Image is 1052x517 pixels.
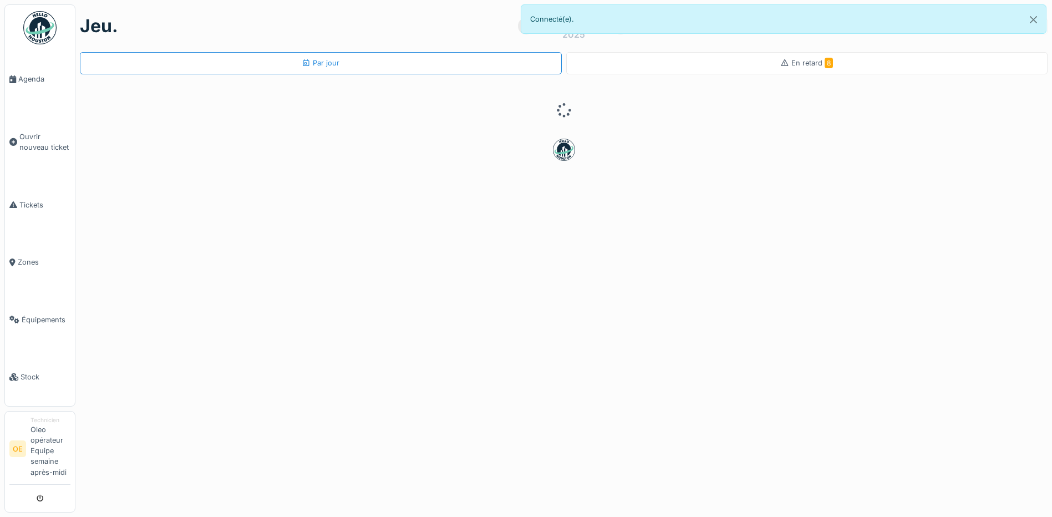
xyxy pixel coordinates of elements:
span: Tickets [19,200,70,210]
a: OE TechnicienOleo opérateur Equipe semaine après-midi [9,416,70,485]
div: Connecté(e). [521,4,1047,34]
span: En retard [791,59,833,67]
a: Ouvrir nouveau ticket [5,108,75,176]
div: 2025 [562,28,585,41]
h1: jeu. [80,16,118,37]
li: Oleo opérateur Equipe semaine après-midi [31,416,70,482]
div: Technicien [31,416,70,424]
a: Tickets [5,176,75,234]
a: Zones [5,234,75,291]
a: Équipements [5,291,75,348]
img: badge-BVDL4wpA.svg [553,139,575,161]
span: 8 [825,58,833,68]
li: OE [9,440,26,457]
span: Équipements [22,315,70,325]
button: Close [1021,5,1046,34]
span: Stock [21,372,70,382]
img: Badge_color-CXgf-gQk.svg [23,11,57,44]
span: Agenda [18,74,70,84]
a: Agenda [5,50,75,108]
span: Zones [18,257,70,267]
span: Ouvrir nouveau ticket [19,131,70,153]
a: Stock [5,348,75,406]
div: Par jour [302,58,339,68]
